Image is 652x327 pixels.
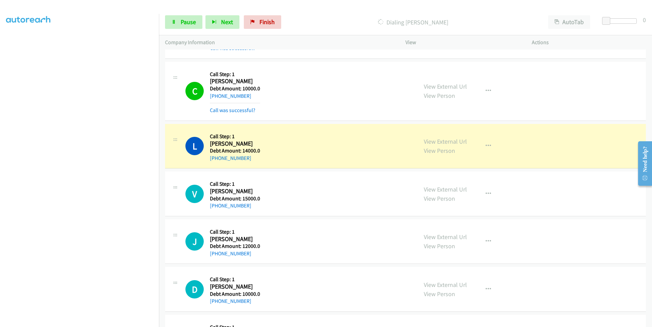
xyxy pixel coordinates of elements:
div: The call is yet to be attempted [185,185,204,203]
a: [PHONE_NUMBER] [210,298,251,304]
p: Dialing [PERSON_NAME] [290,18,536,27]
h1: D [185,280,204,298]
a: View Person [424,92,455,99]
p: View [405,38,520,47]
h5: Debt Amount: 12000.0 [210,243,260,250]
h1: J [185,232,204,251]
p: Actions [532,38,646,47]
span: Next [221,18,233,26]
div: 0 [643,15,646,24]
a: View Person [424,242,455,250]
span: Finish [259,18,275,26]
h5: Call Step: 1 [210,133,260,140]
a: [PHONE_NUMBER] [210,202,251,209]
h5: Debt Amount: 10000.0 [210,85,260,92]
h5: Call Step: 1 [210,71,260,78]
h2: [PERSON_NAME] [210,140,259,148]
h1: L [185,137,204,155]
p: Company Information [165,38,393,47]
button: AutoTab [548,15,590,29]
a: Call was successful? [210,107,255,113]
a: View Person [424,290,455,298]
h5: Debt Amount: 14000.0 [210,147,260,154]
h2: [PERSON_NAME] [210,235,259,243]
h5: Call Step: 1 [210,229,260,235]
a: View External Url [424,233,467,241]
h5: Debt Amount: 15000.0 [210,195,260,202]
h5: Call Step: 1 [210,276,260,283]
a: Finish [244,15,281,29]
a: View External Url [424,138,467,145]
iframe: Resource Center [632,137,652,190]
span: Pause [181,18,196,26]
a: Pause [165,15,202,29]
a: [PHONE_NUMBER] [210,250,251,257]
a: [PHONE_NUMBER] [210,93,251,99]
h2: [PERSON_NAME] [210,77,259,85]
h1: C [185,82,204,100]
h2: [PERSON_NAME] [210,187,259,195]
h2: [PERSON_NAME] [210,283,259,291]
div: The call is yet to be attempted [185,280,204,298]
a: [PHONE_NUMBER] [210,155,251,161]
a: View External Url [424,185,467,193]
a: View External Url [424,83,467,90]
a: View Person [424,147,455,155]
a: View External Url [424,281,467,289]
h5: Call Step: 1 [210,181,260,187]
div: The call is yet to be attempted [185,232,204,251]
div: Delay between calls (in seconds) [605,18,637,24]
h1: V [185,185,204,203]
h5: Debt Amount: 10000.0 [210,291,260,297]
a: View Person [424,195,455,202]
button: Next [205,15,239,29]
